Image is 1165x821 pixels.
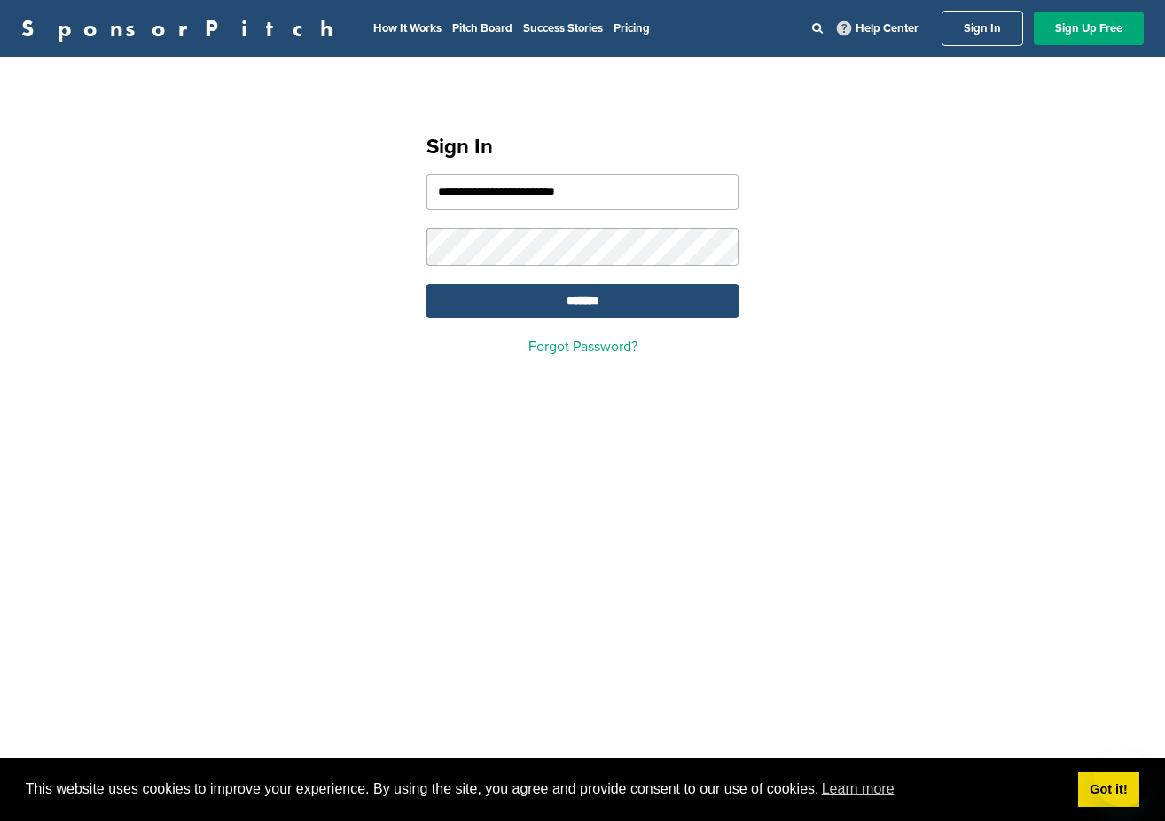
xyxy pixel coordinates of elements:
[942,11,1023,46] a: Sign In
[1078,772,1139,808] a: dismiss cookie message
[21,17,345,40] a: SponsorPitch
[819,776,897,802] a: learn more about cookies
[1094,750,1151,807] iframe: Button to launch messaging window
[523,21,603,35] a: Success Stories
[833,18,922,39] a: Help Center
[1034,12,1144,45] a: Sign Up Free
[452,21,512,35] a: Pitch Board
[373,21,442,35] a: How It Works
[426,131,739,163] h1: Sign In
[26,776,1064,802] span: This website uses cookies to improve your experience. By using the site, you agree and provide co...
[614,21,650,35] a: Pricing
[528,338,637,356] a: Forgot Password?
